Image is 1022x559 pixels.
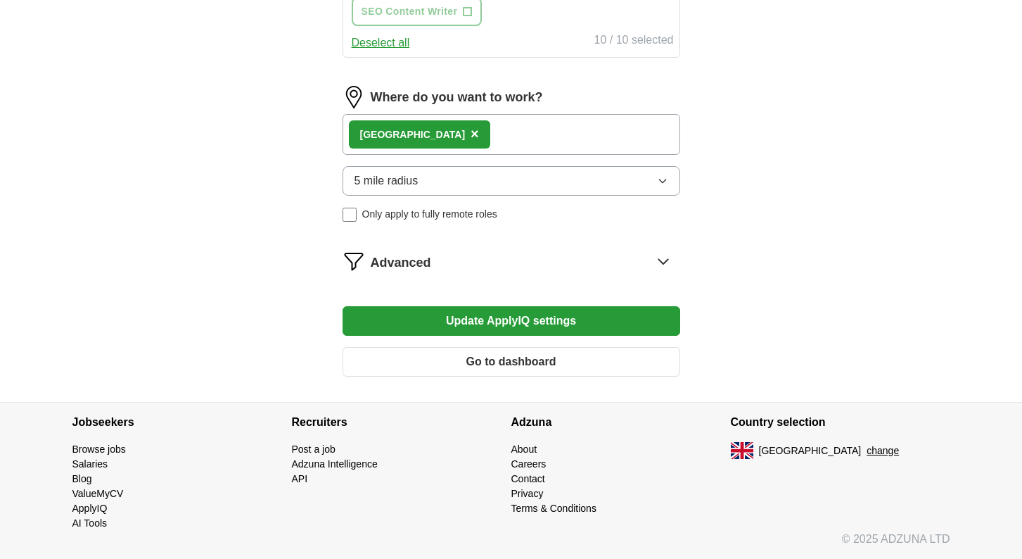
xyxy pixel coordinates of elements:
[72,473,92,484] a: Blog
[471,126,479,142] span: ×
[292,458,378,470] a: Adzuna Intelligence
[343,166,680,196] button: 5 mile radius
[471,124,479,145] button: ×
[292,473,308,484] a: API
[352,34,410,51] button: Deselect all
[511,444,537,455] a: About
[511,473,545,484] a: Contact
[371,253,431,272] span: Advanced
[360,127,466,142] div: [GEOGRAPHIC_DATA]
[731,442,753,459] img: UK flag
[72,444,126,455] a: Browse jobs
[362,4,458,19] span: SEO Content Writer
[343,208,357,222] input: Only apply to fully remote roles
[594,32,674,51] div: 10 / 10 selected
[72,517,108,529] a: AI Tools
[72,458,108,470] a: Salaries
[343,250,365,272] img: filter
[343,86,365,108] img: location.png
[511,458,547,470] a: Careers
[343,347,680,377] button: Go to dashboard
[61,531,962,559] div: © 2025 ADZUNA LTD
[72,503,108,514] a: ApplyIQ
[511,503,596,514] a: Terms & Conditions
[511,488,544,499] a: Privacy
[362,207,497,222] span: Only apply to fully remote roles
[343,306,680,336] button: Update ApplyIQ settings
[292,444,336,455] a: Post a job
[867,444,899,458] button: change
[72,488,124,499] a: ValueMyCV
[354,172,419,189] span: 5 mile radius
[371,88,543,107] label: Where do you want to work?
[759,444,862,458] span: [GEOGRAPHIC_DATA]
[731,403,950,442] h4: Country selection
